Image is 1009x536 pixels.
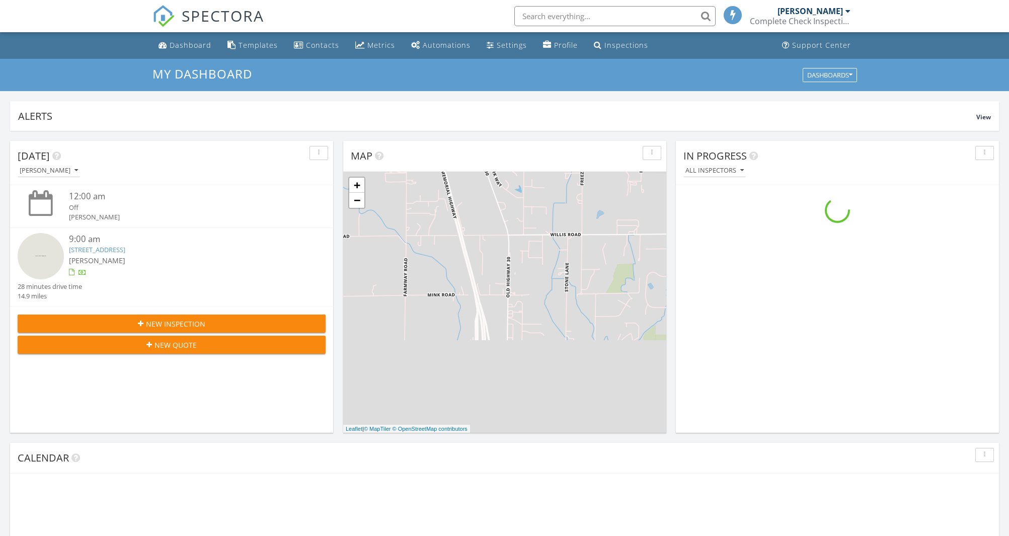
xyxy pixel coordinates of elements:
button: New Inspection [18,315,326,333]
div: Profile [554,40,578,50]
a: Automations (Basic) [407,36,475,55]
div: Contacts [306,40,339,50]
a: Inspections [590,36,652,55]
div: 28 minutes drive time [18,282,82,291]
a: [STREET_ADDRESS] [69,245,125,254]
div: 9:00 am [69,233,300,246]
a: Templates [223,36,282,55]
div: Dashboard [170,40,211,50]
div: 12:00 am [69,190,300,203]
button: Dashboards [803,68,857,82]
input: Search everything... [514,6,716,26]
div: Support Center [792,40,851,50]
div: 14.9 miles [18,291,82,301]
div: Metrics [367,40,395,50]
a: © OpenStreetMap contributors [393,426,468,432]
span: [PERSON_NAME] [69,256,125,265]
img: streetview [18,233,64,279]
img: The Best Home Inspection Software - Spectora [152,5,175,27]
div: Alerts [18,109,976,123]
div: [PERSON_NAME] [69,212,300,222]
a: Zoom in [349,178,364,193]
div: Off [69,203,300,212]
span: My Dashboard [152,65,252,82]
span: In Progress [683,149,747,163]
a: Dashboard [154,36,215,55]
div: Automations [423,40,471,50]
span: View [976,113,991,121]
a: Metrics [351,36,399,55]
a: 9:00 am [STREET_ADDRESS] [PERSON_NAME] 28 minutes drive time 14.9 miles [18,233,326,301]
span: Calendar [18,451,69,465]
div: Complete Check Inspections, LLC [750,16,850,26]
div: Inspections [604,40,648,50]
a: © MapTiler [364,426,391,432]
a: SPECTORA [152,14,264,35]
button: New Quote [18,336,326,354]
div: | [343,425,470,433]
div: [PERSON_NAME] [20,167,78,174]
span: [DATE] [18,149,50,163]
a: Settings [483,36,531,55]
button: All Inspectors [683,164,746,178]
div: All Inspectors [685,167,744,174]
span: Map [351,149,372,163]
div: Dashboards [807,71,852,79]
div: Templates [239,40,278,50]
a: Zoom out [349,193,364,208]
span: SPECTORA [182,5,264,26]
span: New Quote [154,340,197,350]
div: [PERSON_NAME] [778,6,843,16]
a: Company Profile [539,36,582,55]
a: Support Center [778,36,855,55]
a: Leaflet [346,426,362,432]
a: Contacts [290,36,343,55]
button: [PERSON_NAME] [18,164,80,178]
div: Settings [497,40,527,50]
span: New Inspection [146,319,205,329]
